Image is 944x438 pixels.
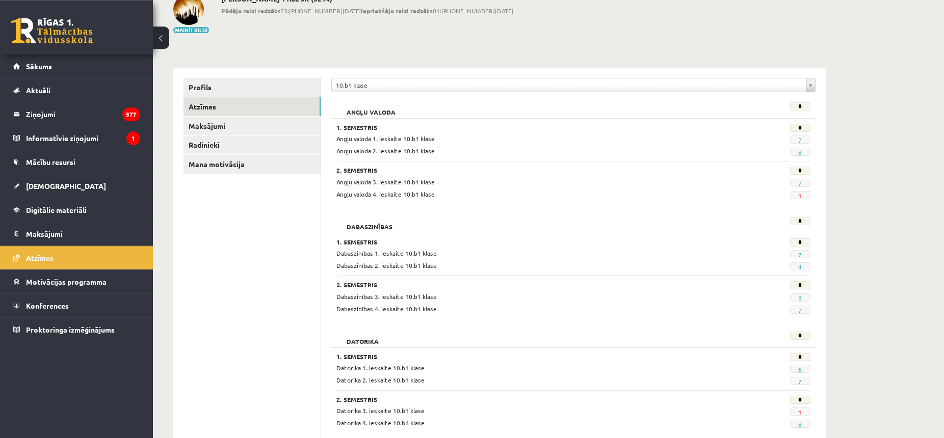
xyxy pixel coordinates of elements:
[13,246,140,269] a: Atzīmes
[26,253,54,262] span: Atzīmes
[13,270,140,293] a: Motivācijas programma
[798,251,802,259] a: 7
[13,126,140,150] a: Informatīvie ziņojumi1
[336,332,389,342] h2: Datorika
[336,78,802,92] span: 10.b1 klase
[336,376,425,384] span: Datorika 2. ieskaite 10.b1 klase
[183,135,321,154] a: Radinieki
[336,305,437,313] span: Dabaszinības 4. ieskaite 10.b1 klase
[798,408,802,416] a: 1
[13,222,140,245] a: Maksājumi
[221,7,280,15] b: Pēdējo reizi redzēts
[798,179,802,187] a: 7
[798,263,802,271] a: 4
[798,420,802,428] a: 8
[336,396,729,403] h3: 2. Semestris
[11,18,93,43] a: Rīgas 1. Tālmācības vidusskola
[336,419,425,427] span: Datorika 4. ieskaite 10.b1 klase
[183,117,321,135] a: Maksājumi
[336,238,729,245] h3: 1. Semestris
[336,124,729,131] h3: 1. Semestris
[183,78,321,97] a: Profils
[26,157,75,167] span: Mācību resursi
[336,281,729,288] h3: 2. Semestris
[336,406,425,415] span: Datorika 3. ieskaite 10.b1 klase
[13,102,140,126] a: Ziņojumi577
[13,318,140,341] a: Proktoringa izmēģinājums
[361,7,433,15] b: Iepriekšējo reizi redzēts
[13,54,140,78] a: Sākums
[26,126,140,150] legend: Informatīvie ziņojumi
[221,6,513,15] span: 23:[PHONE_NUMBER][DATE] 01:[PHONE_NUMBER][DATE]
[336,178,435,186] span: Angļu valoda 3. ieskaite 10.b1 klase
[336,261,437,269] span: Dabaszinības 2. ieskaite 10.b1 klase
[798,365,802,373] a: 6
[26,102,140,126] legend: Ziņojumi
[798,306,802,314] a: 7
[183,155,321,174] a: Mana motivācija
[26,62,52,71] span: Sākums
[183,97,321,116] a: Atzīmes
[13,150,140,174] a: Mācību resursi
[798,294,802,302] a: 8
[336,292,437,300] span: Dabaszinības 3. ieskaite 10.b1 klase
[336,134,435,143] span: Angļu valoda 1. ieskaite 10.b1 klase
[26,325,115,334] span: Proktoringa izmēģinājums
[26,86,50,95] span: Aktuāli
[26,277,107,286] span: Motivācijas programma
[126,131,140,145] i: 1
[336,147,435,155] span: Angļu valoda 2. ieskaite 10.b1 klase
[173,27,209,33] button: Mainīt bildi
[336,190,435,198] span: Angļu valoda 4. ieskaite 10.b1 klase
[336,217,403,227] h2: Dabaszinības
[26,222,140,245] legend: Maksājumi
[798,148,802,156] a: 8
[26,205,87,214] span: Digitālie materiāli
[13,294,140,317] a: Konferences
[332,78,815,92] a: 10.b1 klase
[336,102,406,113] h2: Angļu valoda
[26,301,69,310] span: Konferences
[798,191,802,200] a: 1
[336,249,437,257] span: Dabaszinības 1. ieskaite 10.b1 klase
[13,174,140,198] a: [DEMOGRAPHIC_DATA]
[26,181,106,190] span: [DEMOGRAPHIC_DATA]
[13,78,140,102] a: Aktuāli
[13,198,140,222] a: Digitālie materiāli
[336,364,425,372] span: Datorika 1. ieskaite 10.b1 klase
[122,107,140,121] i: 577
[336,353,729,360] h3: 1. Semestris
[336,167,729,174] h3: 2. Semestris
[798,136,802,144] a: 7
[798,377,802,386] a: 7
